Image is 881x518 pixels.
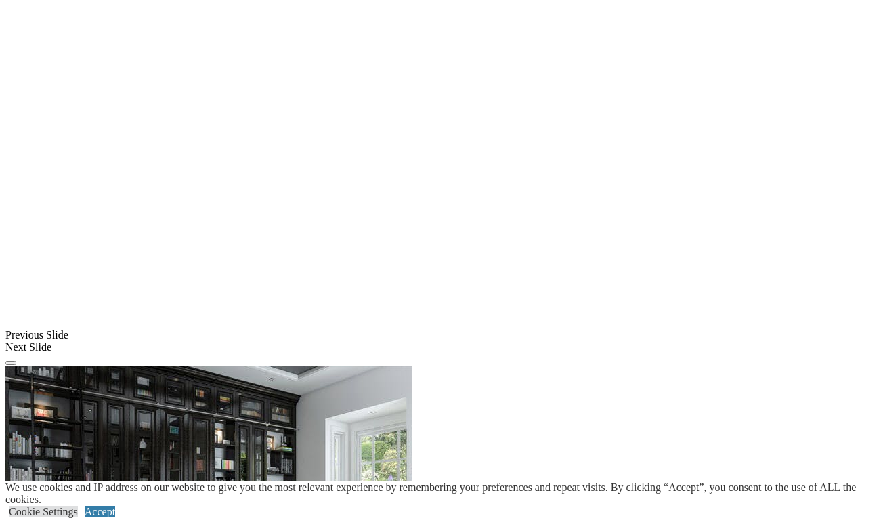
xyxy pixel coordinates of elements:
[9,506,78,517] a: Cookie Settings
[5,481,881,506] div: We use cookies and IP address on our website to give you the most relevant experience by remember...
[5,361,16,365] button: Click here to pause slide show
[5,341,876,353] div: Next Slide
[85,506,115,517] a: Accept
[5,329,876,341] div: Previous Slide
